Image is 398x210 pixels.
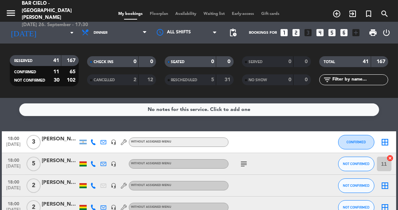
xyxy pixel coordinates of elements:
[249,31,277,35] span: Bookings for
[249,60,263,64] span: SERVED
[211,59,214,64] strong: 0
[315,28,325,37] i: looks_4
[303,28,313,37] i: looks_3
[94,31,107,35] span: Dinner
[14,79,45,82] span: NOT CONFIRMED
[332,9,341,18] i: add_circle_outline
[288,77,291,82] strong: 0
[4,164,22,172] span: [DATE]
[94,60,114,64] span: CHECK INS
[211,77,214,82] strong: 5
[382,28,391,37] i: power_settings_new
[305,59,309,64] strong: 0
[200,12,229,16] span: Waiting list
[150,59,155,64] strong: 0
[249,78,267,82] span: NO SHOW
[134,59,136,64] strong: 0
[14,59,33,63] span: RESERVED
[171,60,185,64] span: SEATED
[338,157,374,171] button: NOT CONFIRMED
[42,200,78,209] div: [PERSON_NAME]
[42,178,78,187] div: [PERSON_NAME]
[380,9,389,18] i: search
[239,160,248,168] i: subject
[4,134,22,142] span: 18:00
[324,60,335,64] span: TOTAL
[364,9,373,18] i: turned_in_not
[4,186,22,194] span: [DATE]
[26,135,41,149] span: 3
[70,69,77,74] strong: 65
[42,135,78,143] div: [PERSON_NAME]
[380,22,393,44] div: LOG OUT
[291,28,301,37] i: looks_two
[131,184,171,187] span: Without assigned menu
[147,77,155,82] strong: 12
[171,78,198,82] span: RESCHEDULED
[338,178,374,193] button: NOT CONFIRMED
[111,183,116,189] i: headset_mic
[227,59,232,64] strong: 0
[339,28,349,37] i: looks_6
[327,28,337,37] i: looks_5
[54,78,60,83] strong: 30
[5,8,16,21] button: menu
[348,9,357,18] i: exit_to_app
[387,155,394,162] i: cancel
[26,178,41,193] span: 2
[4,156,22,164] span: 18:00
[111,161,116,167] i: headset_mic
[22,21,94,29] div: [DATE] 26. September - 17:30
[363,59,369,64] strong: 41
[67,58,77,63] strong: 167
[134,77,136,82] strong: 2
[4,177,22,186] span: 18:00
[5,8,16,18] i: menu
[381,181,390,190] i: border_all
[42,157,78,165] div: [PERSON_NAME]
[4,199,22,207] span: 18:00
[26,157,41,171] span: 5
[53,58,59,63] strong: 41
[229,12,258,16] span: Early-access
[5,25,42,40] i: [DATE]
[343,184,369,188] span: NOT CONFIRMED
[323,75,332,84] i: filter_list
[305,77,309,82] strong: 0
[67,78,77,83] strong: 102
[14,70,36,74] span: CONFIRMED
[131,140,171,143] span: Without assigned menu
[172,12,200,16] span: Availability
[115,12,147,16] span: My bookings
[131,206,171,209] span: Without assigned menu
[147,12,172,16] span: Floorplan
[225,77,232,82] strong: 31
[148,106,250,114] div: No notes for this service. Click to add one
[67,28,76,37] i: arrow_drop_down
[332,76,388,84] input: Filter by name...
[131,162,171,165] span: Without assigned menu
[346,140,366,144] span: CONFIRMED
[377,59,387,64] strong: 167
[351,28,361,37] i: add_box
[53,69,59,74] strong: 11
[258,12,283,16] span: Gift cards
[369,28,377,37] span: print
[343,205,369,209] span: NOT CONFIRMED
[229,28,237,37] span: pending_actions
[343,162,369,166] span: NOT CONFIRMED
[4,142,22,151] span: [DATE]
[288,59,291,64] strong: 0
[338,135,374,149] button: CONFIRMED
[279,28,289,37] i: looks_one
[381,138,390,147] i: border_all
[111,139,116,145] i: headset_mic
[94,78,115,82] span: CANCELLED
